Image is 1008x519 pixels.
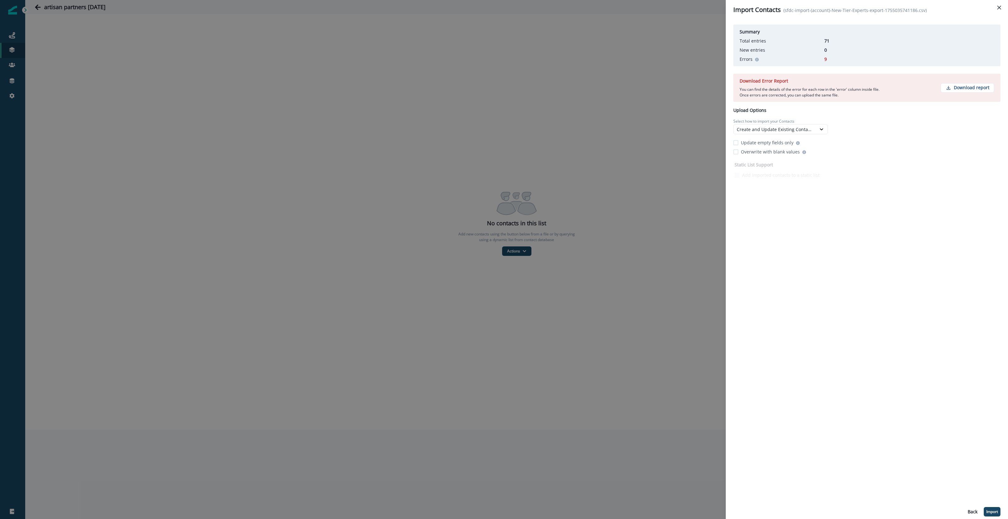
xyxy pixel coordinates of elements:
p: Upload Options [733,107,766,113]
button: Import [984,507,1000,516]
p: 9 [824,56,856,62]
p: Import [986,510,998,514]
button: Back [964,507,981,516]
p: Update empty fields only [741,139,793,146]
p: (sfdc-import-(account)-New-Tier-Experts-export-1755035741186.csv) [783,7,927,14]
p: Download Error Report [740,78,881,84]
p: Errors [740,56,753,62]
button: Download report [941,83,994,93]
div: Create and Update Existing Contacts [737,126,813,133]
p: Import Contacts [733,5,781,14]
p: Download report [954,85,989,90]
p: New entries [740,47,765,53]
p: Overwrite with blank values [741,148,800,155]
p: Add Imported contacts to a static list [742,172,820,178]
p: 0 [824,47,856,53]
p: You can find the details of the error for each row in the 'error' column inside file. Once errors... [740,87,881,98]
p: Static List Support [735,161,773,168]
p: 71 [824,37,856,44]
button: Close [994,3,1004,13]
p: Back [968,509,977,515]
p: Select how to import your Contacts [733,118,828,124]
p: Summary [740,28,760,35]
p: Total entries [740,37,766,44]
